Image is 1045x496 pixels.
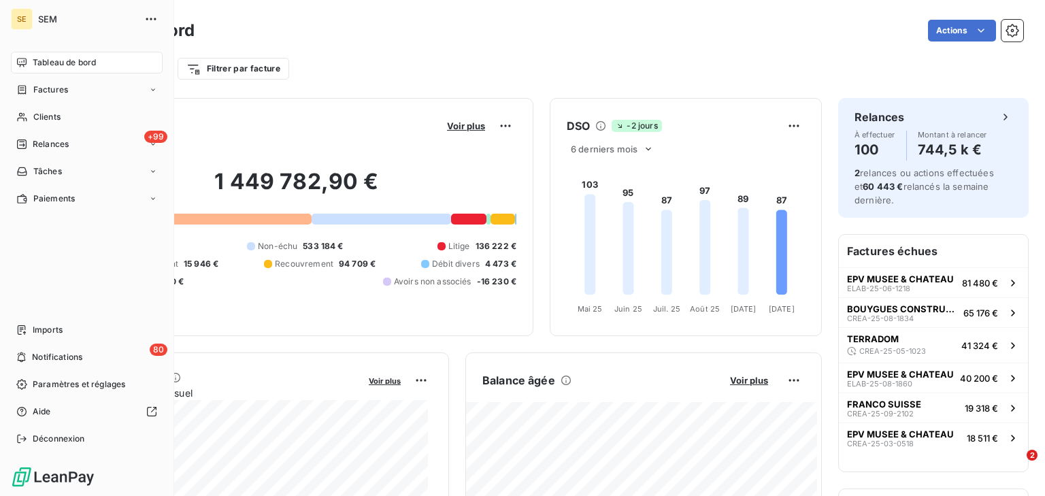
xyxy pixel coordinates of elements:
tspan: Juil. 25 [653,304,680,314]
span: CREA-25-08-1834 [847,314,914,323]
h4: 744,5 k € [918,139,987,161]
button: Voir plus [443,120,489,132]
span: -2 jours [612,120,661,132]
span: Factures [33,84,68,96]
span: Notifications [32,351,82,363]
span: TERRADOM [847,333,899,344]
span: relances ou actions effectuées et relancés la semaine dernière. [855,167,994,205]
span: EPV MUSEE & CHATEAU [847,429,954,440]
span: BOUYGUES CONSTRUCTION IDF GUYANCOUR [847,303,958,314]
span: Voir plus [369,376,401,386]
span: EPV MUSEE & CHATEAU [847,369,954,380]
button: EPV MUSEE & CHATEAUCREA-25-03-051818 511 € [839,423,1028,452]
tspan: Mai 25 [578,304,603,314]
span: 6 derniers mois [571,144,637,154]
button: FRANCO SUISSECREA-25-09-210219 318 € [839,393,1028,423]
span: Tâches [33,165,62,178]
h2: 1 449 782,90 € [77,168,516,209]
span: SEM [38,14,136,24]
tspan: [DATE] [769,304,795,314]
a: Aide [11,401,163,423]
span: Avoirs non associés [394,276,471,288]
button: EPV MUSEE & CHATEAUELAB-25-06-121881 480 € [839,267,1028,297]
span: 60 443 € [863,181,903,192]
iframe: Intercom live chat [999,450,1031,482]
span: 2 [1027,450,1038,461]
button: TERRADOMCREA-25-05-102341 324 € [839,327,1028,363]
span: À effectuer [855,131,895,139]
span: EPV MUSEE & CHATEAU [847,274,954,284]
span: CREA-25-03-0518 [847,440,914,448]
button: Voir plus [365,374,405,386]
tspan: Août 25 [690,304,720,314]
span: 94 709 € [339,258,376,270]
span: 65 176 € [963,308,998,318]
span: Non-échu [258,240,297,252]
button: BOUYGUES CONSTRUCTION IDF GUYANCOURCREA-25-08-183465 176 € [839,297,1028,327]
span: 81 480 € [962,278,998,288]
span: 80 [150,344,167,356]
span: Voir plus [730,375,768,386]
span: 41 324 € [961,340,998,351]
span: Litige [448,240,470,252]
button: EPV MUSEE & CHATEAUELAB-25-08-186040 200 € [839,363,1028,393]
span: Relances [33,138,69,150]
img: Logo LeanPay [11,466,95,488]
span: Paiements [33,193,75,205]
span: Aide [33,406,51,418]
span: 4 473 € [485,258,516,270]
h6: Factures échues [839,235,1028,267]
span: Voir plus [447,120,485,131]
span: Débit divers [432,258,480,270]
span: Tableau de bord [33,56,96,69]
tspan: [DATE] [731,304,757,314]
span: ELAB-25-08-1860 [847,380,912,388]
span: 533 184 € [303,240,343,252]
span: 15 946 € [184,258,218,270]
span: FRANCO SUISSE [847,399,921,410]
span: Paramètres et réglages [33,378,125,391]
span: Chiffre d'affaires mensuel [77,386,359,400]
button: Voir plus [726,374,772,386]
span: 2 [855,167,860,178]
h6: Relances [855,109,904,125]
span: -16 230 € [477,276,516,288]
h6: Balance âgée [482,372,555,388]
span: +99 [144,131,167,143]
span: 18 511 € [967,433,998,444]
button: Filtrer par facture [178,58,289,80]
span: Déconnexion [33,433,85,445]
span: CREA-25-09-2102 [847,410,914,418]
h4: 100 [855,139,895,161]
span: 40 200 € [960,373,998,384]
span: Clients [33,111,61,123]
span: Imports [33,324,63,336]
div: SE [11,8,33,30]
button: Actions [928,20,996,42]
span: CREA-25-05-1023 [859,347,926,355]
span: ELAB-25-06-1218 [847,284,910,293]
span: Montant à relancer [918,131,987,139]
span: 19 318 € [965,403,998,414]
span: Recouvrement [275,258,333,270]
span: 136 222 € [476,240,516,252]
h6: DSO [567,118,590,134]
tspan: Juin 25 [614,304,642,314]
